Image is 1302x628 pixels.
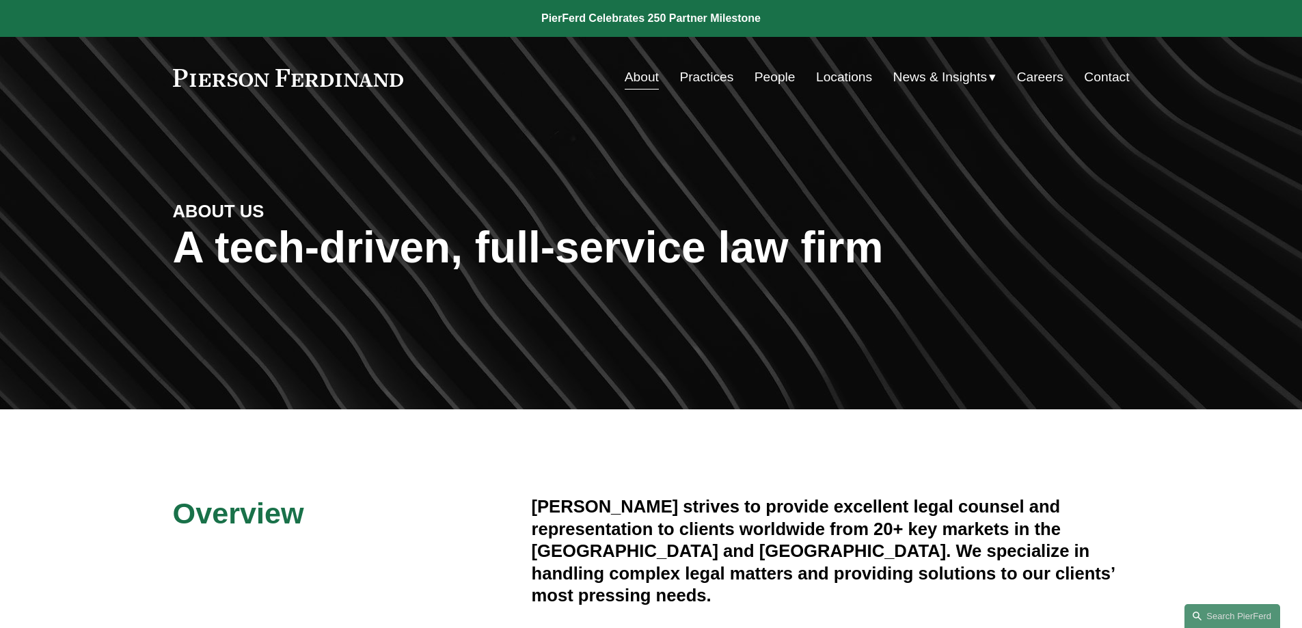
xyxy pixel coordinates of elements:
[893,64,996,90] a: folder dropdown
[532,495,1130,606] h4: [PERSON_NAME] strives to provide excellent legal counsel and representation to clients worldwide ...
[1084,64,1129,90] a: Contact
[893,66,988,90] span: News & Insights
[679,64,733,90] a: Practices
[173,497,304,530] span: Overview
[173,223,1130,273] h1: A tech-driven, full-service law firm
[625,64,659,90] a: About
[755,64,796,90] a: People
[1184,604,1280,628] a: Search this site
[816,64,872,90] a: Locations
[1017,64,1063,90] a: Careers
[173,202,265,221] strong: ABOUT US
